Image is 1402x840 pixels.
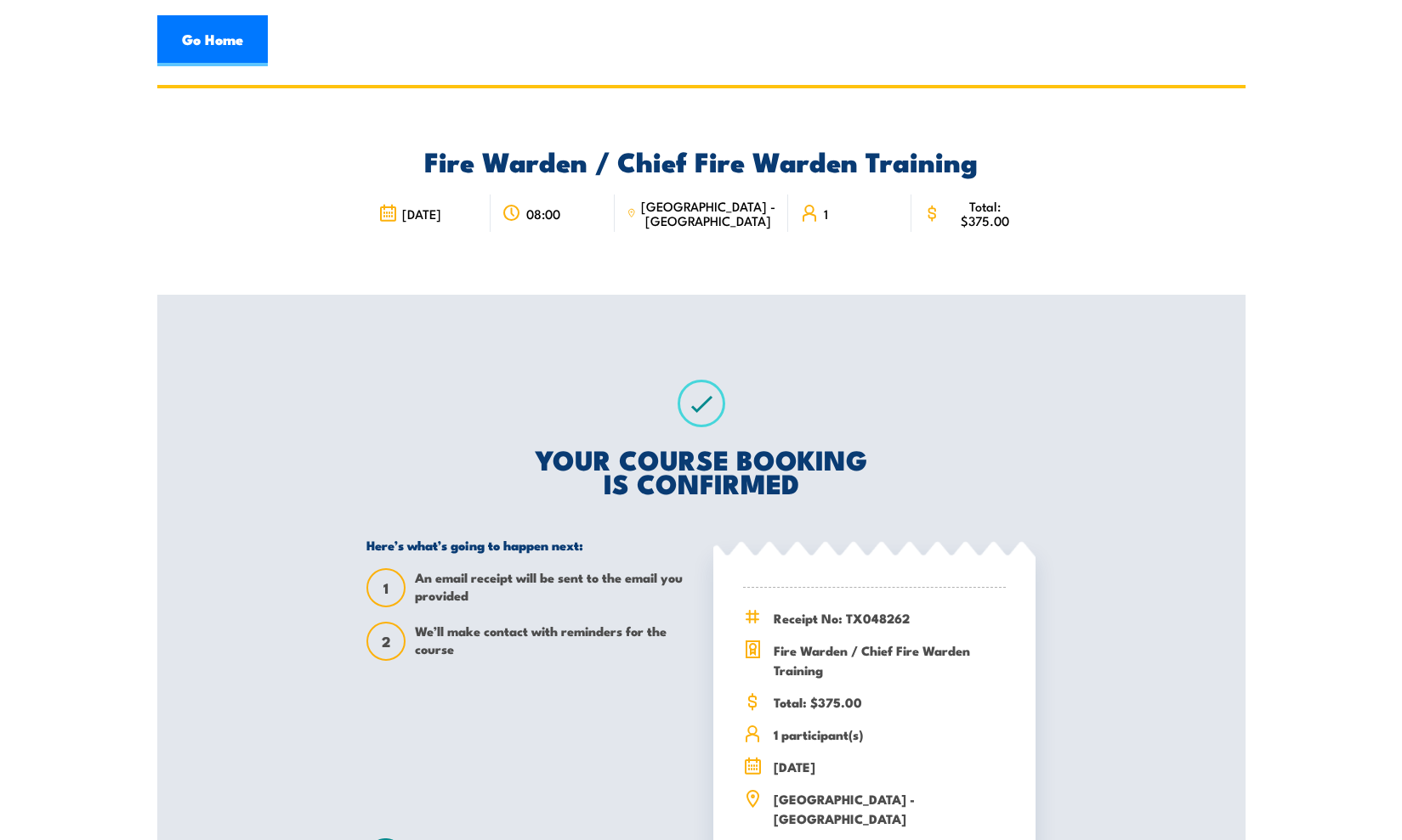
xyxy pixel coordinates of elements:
span: 08:00 [526,206,560,221]
a: Go Home [157,15,268,66]
span: [DATE] [774,757,1006,776]
span: 1 participant(s) [774,724,1006,744]
span: Receipt No: TX048262 [774,608,1006,628]
h5: Here’s what’s going to happen next: [366,537,689,553]
span: [DATE] [402,206,441,221]
span: 1 [368,579,404,597]
span: Total: $375.00 [946,199,1024,228]
span: An email receipt will be sent to the email you provided [415,568,689,607]
h2: YOUR COURSE BOOKING IS CONFIRMED [366,447,1036,494]
span: [GEOGRAPHIC_DATA] - [GEOGRAPHIC_DATA] [774,789,1006,828]
span: 2 [368,633,404,651]
h2: Fire Warden / Chief Fire Warden Training [366,149,1036,172]
span: 1 [824,206,828,221]
span: Total: $375.00 [774,692,1006,712]
span: [GEOGRAPHIC_DATA] - [GEOGRAPHIC_DATA] [641,199,776,228]
span: Fire Warden / Chief Fire Warden Training [774,640,1006,679]
span: We’ll make contact with reminders for the course [415,622,689,661]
